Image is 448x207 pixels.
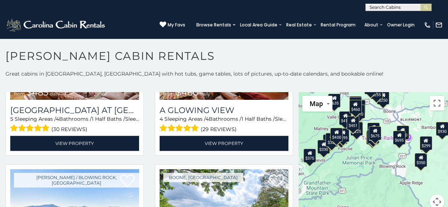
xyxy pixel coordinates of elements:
[353,99,365,113] div: $349
[366,131,378,145] div: $315
[205,116,209,122] span: 4
[26,87,48,98] span: $485
[310,100,323,108] span: Map
[163,173,243,182] a: Boone, [GEOGRAPHIC_DATA]
[56,116,59,122] span: 4
[241,116,275,122] span: 1 Half Baths /
[317,140,330,154] div: $330
[92,116,125,122] span: 1 Half Baths /
[396,126,409,139] div: $380
[368,126,381,140] div: $675
[424,21,431,29] img: phone-regular-white.png
[367,130,379,144] div: $480
[302,96,332,112] button: Change map style
[193,20,235,30] a: Browse Rentals
[419,136,432,150] div: $299
[383,20,418,30] a: Owner Login
[160,115,288,134] div: Sleeping Areas / Bathrooms / Sleeps:
[10,116,13,122] span: 5
[6,18,107,32] img: White-1-2.png
[435,21,442,29] img: mail-regular-white.png
[200,91,210,97] span: daily
[160,105,288,115] a: A Glowing View
[328,94,340,108] div: $635
[10,115,139,134] div: Sleeping Areas / Bathrooms / Sleeps:
[347,116,359,130] div: $451
[10,105,139,115] h3: Ridge Haven Lodge at Echota
[350,121,363,135] div: $225
[337,128,349,142] div: $395
[160,116,163,122] span: 4
[349,100,361,114] div: $460
[303,149,316,163] div: $375
[168,22,185,28] span: My Favs
[335,130,347,144] div: $485
[339,111,352,125] div: $410
[393,131,405,145] div: $695
[370,85,383,99] div: $255
[361,20,382,30] a: About
[160,136,288,151] a: View Property
[14,91,25,97] span: from
[201,124,237,134] span: (29 reviews)
[377,91,389,105] div: $250
[430,96,444,110] button: Toggle fullscreen view
[415,153,427,167] div: $350
[14,173,139,188] a: [PERSON_NAME] / Blowing Rock, [GEOGRAPHIC_DATA]
[283,20,316,30] a: Real Estate
[364,80,376,94] div: $320
[349,97,361,111] div: $425
[352,104,365,118] div: $210
[10,105,139,115] a: [GEOGRAPHIC_DATA] at [GEOGRAPHIC_DATA]
[325,133,338,147] div: $325
[176,87,198,98] span: $460
[51,124,87,134] span: (30 reviews)
[10,136,139,151] a: View Property
[236,20,281,30] a: Local Area Guide
[269,174,284,189] a: Add to favorites
[330,127,343,141] div: $400
[367,123,380,137] div: $395
[160,21,185,29] a: My Favs
[163,91,174,97] span: from
[317,20,359,30] a: Rental Program
[50,91,60,97] span: daily
[349,96,362,110] div: $565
